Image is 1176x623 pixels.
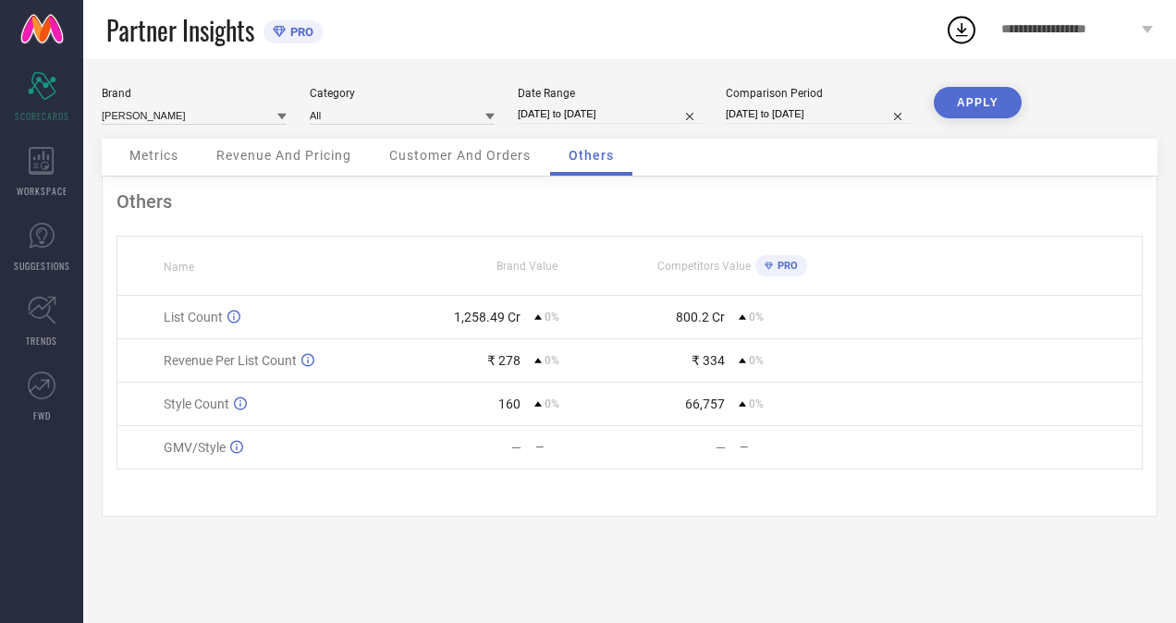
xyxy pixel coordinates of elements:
button: APPLY [934,87,1022,118]
span: Style Count [164,397,229,411]
span: Competitors Value [657,260,751,273]
div: ₹ 334 [692,353,725,368]
span: WORKSPACE [17,184,67,198]
div: — [716,440,726,455]
div: — [535,441,629,454]
span: TRENDS [26,334,57,348]
span: 0% [545,354,559,367]
span: Name [164,261,194,274]
div: Category [310,87,495,100]
div: Brand [102,87,287,100]
span: Revenue And Pricing [216,148,351,163]
span: 0% [545,311,559,324]
span: SUGGESTIONS [14,259,70,273]
span: PRO [286,25,313,39]
span: Metrics [129,148,178,163]
span: FWD [33,409,51,422]
span: GMV/Style [164,440,226,455]
span: List Count [164,310,223,324]
div: 1,258.49 Cr [454,310,521,324]
span: SCORECARDS [15,109,69,123]
span: PRO [773,260,798,272]
span: 0% [749,354,764,367]
div: — [740,441,833,454]
span: Brand Value [496,260,557,273]
input: Select date range [518,104,703,124]
div: 160 [498,397,521,411]
span: 0% [749,311,764,324]
div: ₹ 278 [487,353,521,368]
div: Others [116,190,1143,213]
span: 0% [749,397,764,410]
input: Select comparison period [726,104,911,124]
div: — [511,440,521,455]
div: Date Range [518,87,703,100]
span: Customer And Orders [389,148,531,163]
div: 800.2 Cr [676,310,725,324]
span: Others [569,148,614,163]
div: 66,757 [685,397,725,411]
span: Partner Insights [106,11,254,49]
div: Open download list [945,13,978,46]
div: Comparison Period [726,87,911,100]
span: Revenue Per List Count [164,353,297,368]
span: 0% [545,397,559,410]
